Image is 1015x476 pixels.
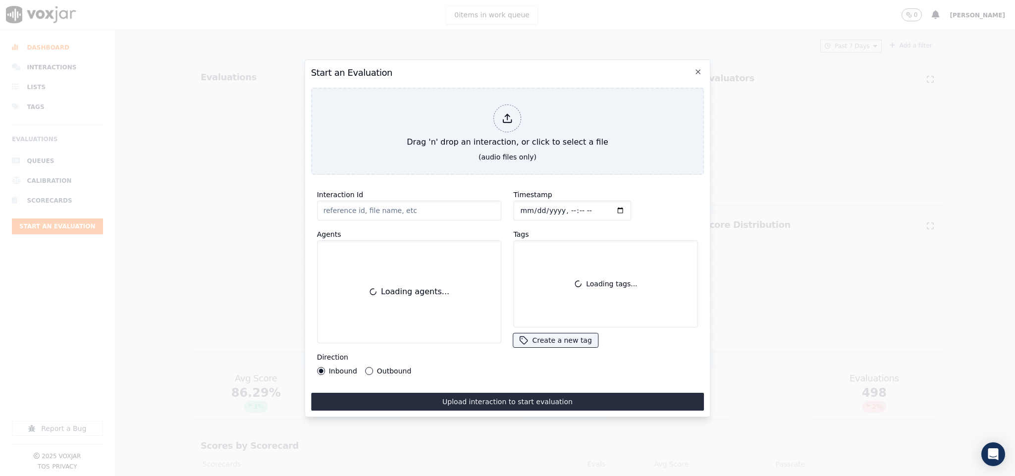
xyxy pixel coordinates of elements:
label: Direction [317,353,348,361]
label: Interaction Id [317,191,363,199]
h2: Start an Evaluation [311,66,704,80]
button: Drag 'n' drop an interaction, or click to select a file (audio files only) [311,88,704,175]
input: reference id, file name, etc [317,201,502,220]
div: Drag 'n' drop an interaction, or click to select a file [403,101,612,152]
label: Inbound [329,368,357,374]
button: Create a new tag [514,333,598,347]
label: Agents [317,230,341,238]
label: Outbound [377,368,411,374]
div: Loading agents... [323,247,495,337]
label: Tags [514,230,529,238]
button: Upload interaction to start evaluation [311,393,704,411]
div: (audio files only) [479,152,536,162]
div: Loading tags... [518,245,694,323]
label: Timestamp [514,191,552,199]
div: Open Intercom Messenger [981,442,1005,466]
